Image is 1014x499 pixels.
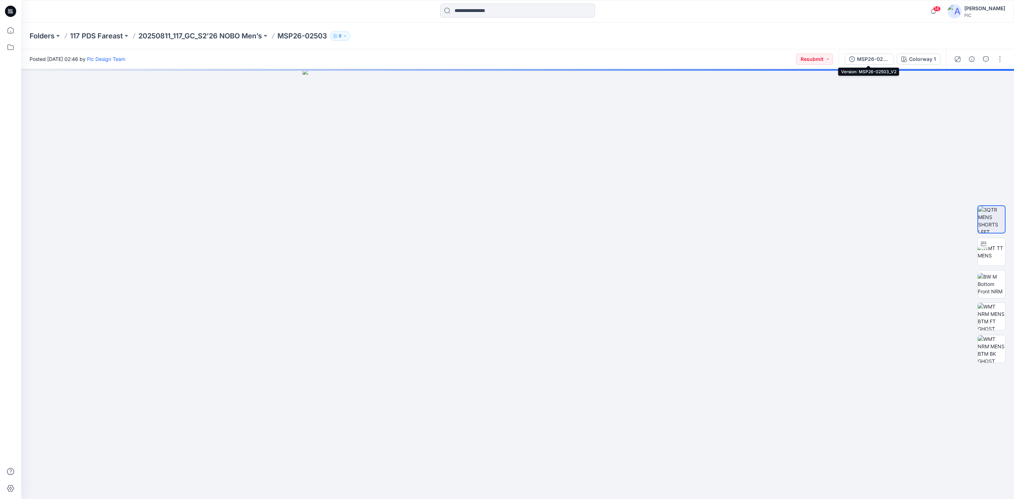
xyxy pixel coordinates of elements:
[30,55,125,63] span: Posted [DATE] 02:46 by
[909,55,936,63] div: Colorway 1
[964,4,1005,13] div: [PERSON_NAME]
[978,303,1005,330] img: WMT NRM MENS BTM FT GHOST
[978,273,1005,295] img: BW M Bottom Front NRM
[964,13,1005,18] div: PIC
[978,335,1005,363] img: WMT NRM MENS BTM BK GHOST
[277,31,327,41] p: MSP26-02503
[330,31,350,41] button: 9
[302,69,732,499] img: eyJhbGciOiJIUzI1NiIsImtpZCI6IjAiLCJzbHQiOiJzZXMiLCJ0eXAiOiJKV1QifQ.eyJkYXRhIjp7InR5cGUiOiJzdG9yYW...
[70,31,123,41] a: 117 PDS Fareast
[966,54,977,65] button: Details
[30,31,55,41] a: Folders
[978,244,1005,259] img: WMT TT MENS
[947,4,962,18] img: avatar
[339,32,342,40] p: 9
[897,54,940,65] button: Colorway 1
[933,6,941,12] span: 14
[978,206,1005,233] img: 3QTR MENS SHORTS LEFT
[138,31,262,41] a: 20250811_117_GC_S2’26 NOBO Men’s
[857,55,889,63] div: MSP26-02503_V2
[87,56,125,62] a: Pic Design Team
[845,54,894,65] button: MSP26-02503_V2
